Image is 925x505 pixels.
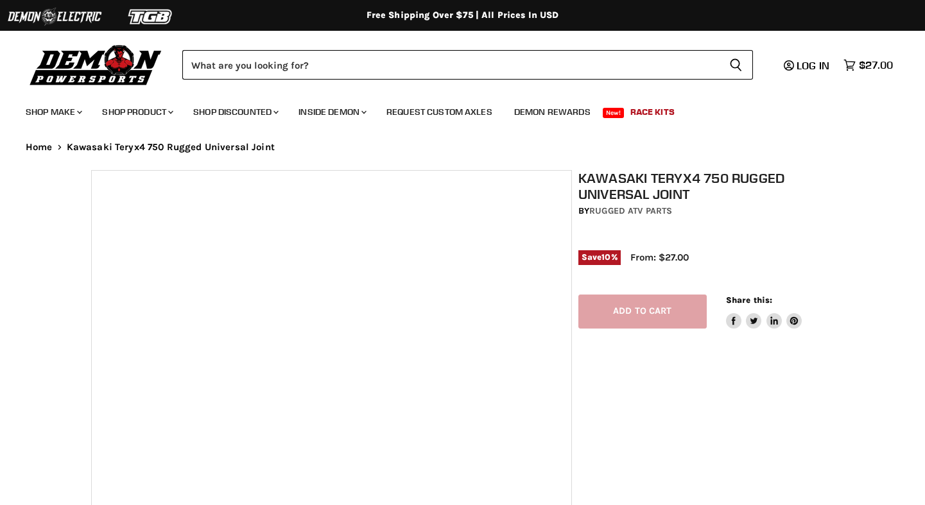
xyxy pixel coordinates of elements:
img: Demon Electric Logo 2 [6,4,103,29]
a: Shop Discounted [184,99,286,125]
input: Search [182,50,719,80]
span: $27.00 [859,59,893,71]
a: Demon Rewards [505,99,600,125]
span: Kawasaki Teryx4 750 Rugged Universal Joint [67,142,275,153]
a: Inside Demon [289,99,374,125]
h1: Kawasaki Teryx4 750 Rugged Universal Joint [578,170,840,202]
a: Request Custom Axles [377,99,502,125]
aside: Share this: [726,295,802,329]
a: Rugged ATV Parts [589,205,672,216]
span: Log in [797,59,829,72]
a: Log in [778,60,837,71]
span: Share this: [726,295,772,305]
img: Demon Powersports [26,42,166,87]
span: Save % [578,250,621,264]
a: Shop Product [92,99,181,125]
span: 10 [601,252,610,262]
div: by [578,204,840,218]
form: Product [182,50,753,80]
a: Home [26,142,53,153]
button: Search [719,50,753,80]
a: $27.00 [837,56,899,74]
ul: Main menu [16,94,890,125]
img: TGB Logo 2 [103,4,199,29]
span: New! [603,108,625,118]
a: Shop Make [16,99,90,125]
a: Race Kits [621,99,684,125]
span: From: $27.00 [630,252,689,263]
